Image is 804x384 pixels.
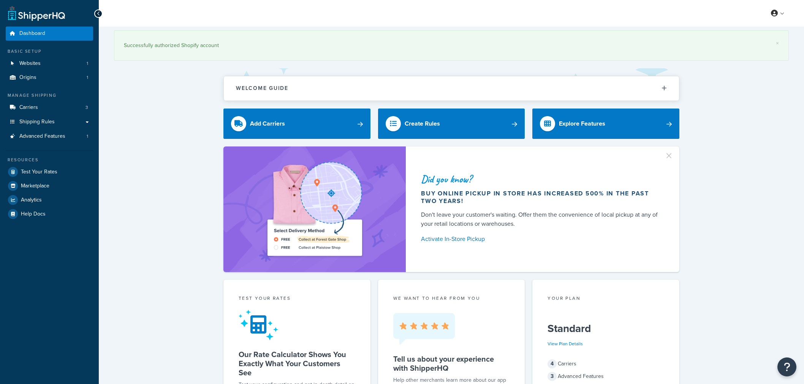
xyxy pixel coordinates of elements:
div: Did you know? [421,174,661,184]
a: Create Rules [378,109,525,139]
div: Create Rules [405,118,440,129]
div: Manage Shipping [6,92,93,99]
a: Test Your Rates [6,165,93,179]
span: Test Your Rates [21,169,57,175]
div: Successfully authorized Shopify account [124,40,779,51]
button: Open Resource Center [777,357,796,376]
a: Shipping Rules [6,115,93,129]
a: Origins1 [6,71,93,85]
div: Carriers [548,359,664,369]
span: 3 [85,104,88,111]
a: × [776,40,779,46]
h5: Standard [548,323,664,335]
h2: Welcome Guide [236,85,288,91]
div: Don't leave your customer's waiting. Offer them the convenience of local pickup at any of your re... [421,210,661,228]
div: Resources [6,157,93,163]
span: 4 [548,359,557,368]
div: Add Carriers [250,118,285,129]
div: Your Plan [548,295,664,304]
span: 1 [87,133,88,140]
span: Marketplace [21,183,49,189]
a: Websites1 [6,57,93,71]
li: Origins [6,71,93,85]
p: we want to hear from you [393,295,510,302]
a: View Plan Details [548,340,583,347]
a: Carriers3 [6,101,93,115]
div: Buy online pickup in store has increased 500% in the past two years! [421,190,661,205]
a: Add Carriers [223,109,370,139]
span: Analytics [21,197,42,203]
span: Advanced Features [19,133,65,140]
span: Carriers [19,104,38,111]
li: Carriers [6,101,93,115]
span: Help Docs [21,211,46,217]
span: Dashboard [19,30,45,37]
a: Analytics [6,193,93,207]
img: ad-shirt-map-b0359fc47e01cab431d101c4b569394f6a03f54285957d908178d52f29eb9668.png [246,158,383,261]
a: Activate In-Store Pickup [421,234,661,244]
div: Advanced Features [548,371,664,382]
button: Welcome Guide [224,76,679,100]
a: Help Docs [6,207,93,221]
li: Websites [6,57,93,71]
li: Advanced Features [6,129,93,143]
span: 1 [87,74,88,81]
span: 3 [548,372,557,381]
div: Basic Setup [6,48,93,55]
h5: Our Rate Calculator Shows You Exactly What Your Customers See [239,350,355,377]
div: Test your rates [239,295,355,304]
a: Explore Features [532,109,679,139]
div: Explore Features [559,118,605,129]
h5: Tell us about your experience with ShipperHQ [393,354,510,373]
span: 1 [87,60,88,67]
a: Advanced Features1 [6,129,93,143]
span: Websites [19,60,41,67]
span: Shipping Rules [19,119,55,125]
a: Dashboard [6,27,93,41]
span: Origins [19,74,36,81]
a: Marketplace [6,179,93,193]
